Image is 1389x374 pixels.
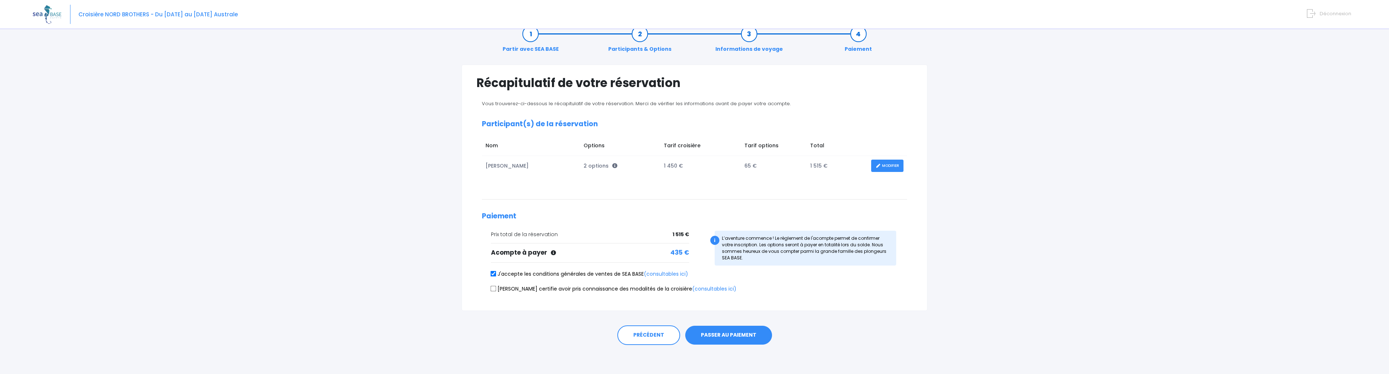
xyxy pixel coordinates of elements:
td: [PERSON_NAME] [482,156,580,176]
a: (consultables ici) [644,270,688,278]
td: 1 515 € [807,156,868,176]
input: J'accepte les conditions générales de ventes de SEA BASE(consultables ici) [491,271,496,277]
span: Vous trouverez-ci-dessous le récapitulatif de votre réservation. Merci de vérifier les informatio... [482,100,791,107]
h2: Paiement [482,212,907,221]
td: Options [580,138,660,156]
div: Prix total de la réservation [491,231,689,238]
a: (consultables ici) [692,285,736,292]
a: Informations de voyage [712,30,787,53]
a: Participants & Options [605,30,675,53]
a: Partir avec SEA BASE [499,30,562,53]
span: 2 options [584,162,617,169]
label: [PERSON_NAME] certifie avoir pris connaissance des modalités de la croisière [491,285,736,293]
td: Total [807,138,868,156]
a: PRÉCÉDENT [617,325,680,345]
span: 1 515 € [673,231,689,238]
td: Nom [482,138,580,156]
h1: Récapitulatif de votre réservation [476,76,913,90]
span: Croisière NORD BROTHERS - Du [DATE] au [DATE] Australe [78,11,238,18]
a: Paiement [841,30,876,53]
td: 65 € [741,156,807,176]
input: [PERSON_NAME] certifie avoir pris connaissance des modalités de la croisière(consultables ici) [491,285,496,291]
button: PASSER AU PAIEMENT [685,326,772,345]
td: 1 450 € [660,156,741,176]
span: 435 € [670,248,689,258]
h2: Participant(s) de la réservation [482,120,907,128]
a: MODIFIER [871,160,903,172]
div: L’aventure commence ! Le règlement de l'acompte permet de confirmer votre inscription. Les option... [715,231,897,266]
div: i [710,236,719,245]
td: Tarif options [741,138,807,156]
div: Acompte à payer [491,248,689,258]
label: J'accepte les conditions générales de ventes de SEA BASE [491,270,688,278]
span: Déconnexion [1320,10,1351,17]
td: Tarif croisière [660,138,741,156]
